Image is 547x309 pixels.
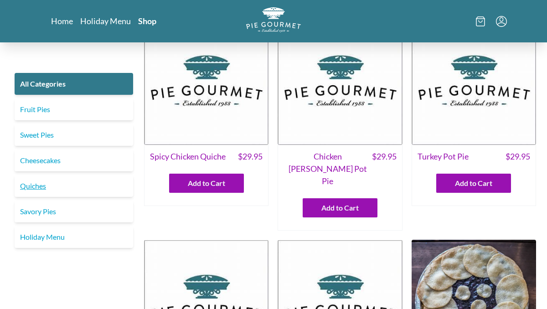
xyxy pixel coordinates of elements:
[188,178,225,189] span: Add to Cart
[372,150,397,187] span: $ 29.95
[51,15,73,26] a: Home
[15,175,133,197] a: Quiches
[138,15,156,26] a: Shop
[15,124,133,146] a: Sweet Pies
[412,21,536,145] img: Turkey Pot Pie
[321,202,359,213] span: Add to Cart
[278,21,402,145] img: Chicken Curry Pot Pie
[169,174,244,193] button: Add to Cart
[284,150,372,187] span: Chicken [PERSON_NAME] Pot Pie
[246,7,301,32] img: logo
[506,150,530,163] span: $ 29.95
[144,21,268,145] img: Spicy Chicken Quiche
[238,150,263,163] span: $ 29.95
[150,150,226,163] span: Spicy Chicken Quiche
[496,16,507,27] button: Menu
[436,174,511,193] button: Add to Cart
[15,73,133,95] a: All Categories
[15,149,133,171] a: Cheesecakes
[455,178,492,189] span: Add to Cart
[15,98,133,120] a: Fruit Pies
[303,198,377,217] button: Add to Cart
[15,201,133,222] a: Savory Pies
[418,150,469,163] span: Turkey Pot Pie
[246,7,301,35] a: Logo
[80,15,131,26] a: Holiday Menu
[15,226,133,248] a: Holiday Menu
